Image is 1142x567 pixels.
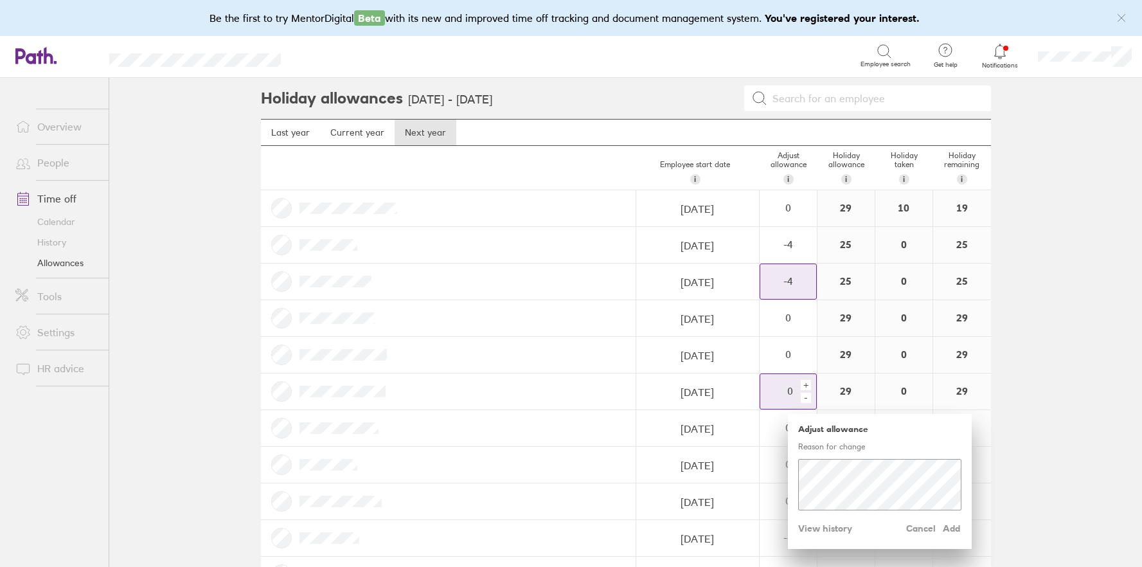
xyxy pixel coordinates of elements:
[798,442,961,451] p: Reason for change
[925,61,967,69] span: Get help
[637,521,758,557] input: dd/mm/yyyy
[5,232,109,253] a: History
[875,337,932,373] div: 0
[760,422,816,433] div: 0
[637,228,758,264] input: dd/mm/yyyy
[210,10,932,26] div: Be the first to try MentorDigital with its new and improved time off tracking and document manage...
[637,484,758,520] input: dd/mm/yyyy
[845,174,847,184] span: i
[936,518,961,539] button: Add
[637,374,758,410] input: dd/mm/yyyy
[933,227,991,263] div: 25
[320,120,395,145] a: Current year
[787,174,789,184] span: i
[765,12,920,24] b: You've registered your interest.
[798,518,852,539] button: View history
[5,150,109,175] a: People
[979,42,1021,69] a: Notifications
[408,93,492,107] h3: [DATE] - [DATE]
[760,202,816,213] div: 0
[760,275,816,287] div: -4
[767,86,983,111] input: Search for an employee
[760,495,816,507] div: 0
[875,227,932,263] div: 0
[817,337,875,373] div: 29
[875,146,933,190] div: Holiday taken
[817,264,875,300] div: 25
[933,300,991,336] div: 29
[395,120,456,145] a: Next year
[817,300,875,336] div: 29
[801,380,811,390] div: +
[798,424,961,434] h5: Adjust allowance
[637,337,758,373] input: dd/mm/yyyy
[5,212,109,232] a: Calendar
[801,393,811,403] div: -
[637,301,758,337] input: dd/mm/yyyy
[760,385,798,397] div: 0
[875,373,932,410] div: 0
[354,10,385,26] span: Beta
[637,191,758,227] input: dd/mm/yyyy
[316,50,348,61] div: Search
[941,518,961,539] span: Add
[933,337,991,373] div: 29
[903,174,905,184] span: i
[760,348,816,360] div: 0
[933,264,991,300] div: 25
[933,190,991,226] div: 19
[637,264,758,300] input: dd/mm/yyyy
[875,300,932,336] div: 0
[5,319,109,345] a: Settings
[933,373,991,410] div: 29
[817,146,875,190] div: Holiday allowance
[5,253,109,273] a: Allowances
[861,60,911,68] span: Employee search
[637,411,758,447] input: dd/mm/yyyy
[5,355,109,381] a: HR advice
[760,458,816,470] div: 0
[5,283,109,309] a: Tools
[760,532,816,543] div: -6
[5,186,109,212] a: Time off
[694,174,696,184] span: i
[875,264,932,300] div: 0
[817,190,875,226] div: 29
[760,312,816,323] div: 0
[5,114,109,139] a: Overview
[261,120,320,145] a: Last year
[906,518,936,539] button: Cancel
[961,174,963,184] span: i
[631,155,760,190] div: Employee start date
[817,227,875,263] div: 25
[817,373,875,410] div: 29
[261,78,403,119] h2: Holiday allowances
[979,62,1021,69] span: Notifications
[637,447,758,483] input: dd/mm/yyyy
[760,239,816,250] div: -4
[760,146,817,190] div: Adjust allowance
[875,190,932,226] div: 10
[933,146,991,190] div: Holiday remaining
